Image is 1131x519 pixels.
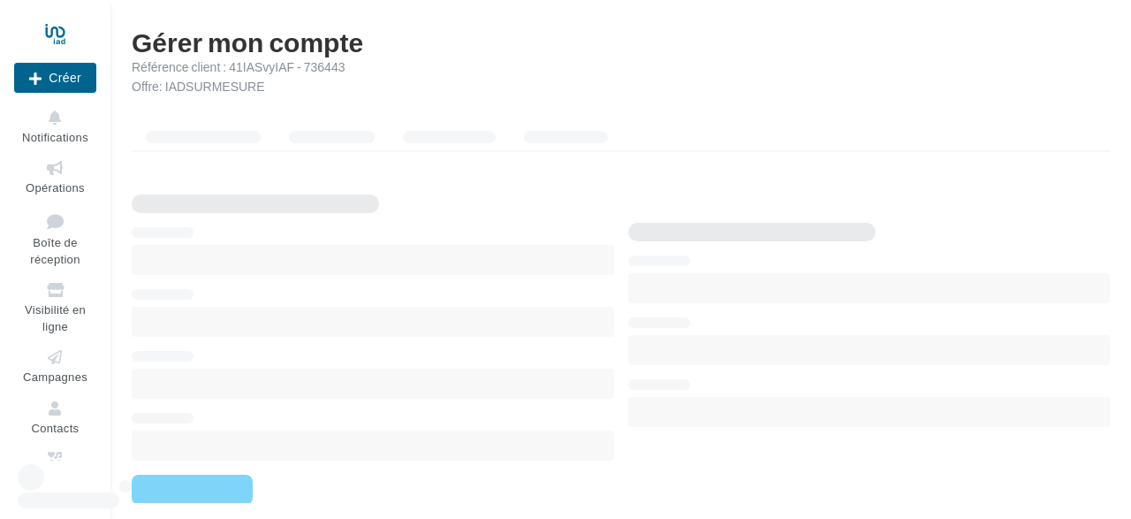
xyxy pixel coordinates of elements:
span: Opérations [26,180,85,195]
button: Notifications [14,104,96,148]
a: Boîte de réception [14,206,96,271]
h1: Gérer mon compte [132,28,1110,55]
a: Contacts [14,395,96,439]
span: Visibilité en ligne [25,302,86,333]
button: Créer [14,63,96,93]
span: Boîte de réception [30,235,80,266]
a: Opérations [14,155,96,198]
div: Nouvelle campagne [14,63,96,93]
a: Campagnes [14,344,96,387]
span: Campagnes [23,370,87,384]
a: Médiathèque [14,446,96,489]
span: Notifications [22,130,88,144]
div: Offre: IADSURMESURE [132,78,1110,95]
div: Référence client : 41IASvyIAF - 736443 [132,58,1110,76]
a: Visibilité en ligne [14,277,96,337]
span: Contacts [32,421,80,435]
